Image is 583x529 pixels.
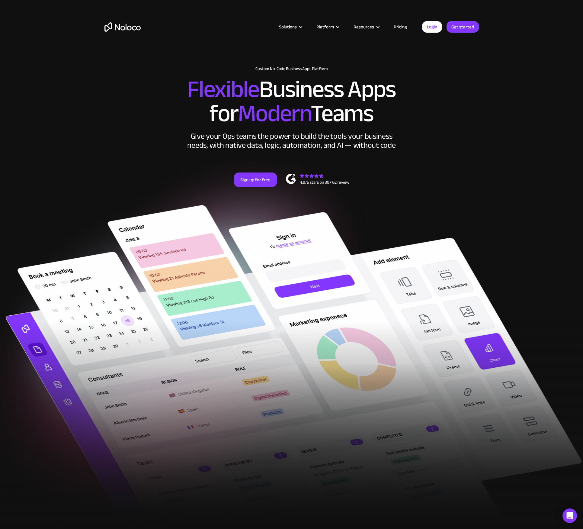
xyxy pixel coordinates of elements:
[346,23,386,31] div: Resources
[104,77,479,126] h2: Business Apps for Teams
[104,66,479,71] h1: Custom No-Code Business Apps Platform
[354,23,374,31] div: Resources
[187,67,259,112] span: Flexible
[309,23,346,31] div: Platform
[279,23,297,31] div: Solutions
[234,173,277,187] a: Sign up for free
[186,132,397,150] div: Give your Ops teams the power to build the tools your business needs, with native data, logic, au...
[238,91,311,136] span: Modern
[271,23,309,31] div: Solutions
[422,21,442,33] a: Login
[562,508,577,523] div: Open Intercom Messenger
[386,23,415,31] a: Pricing
[104,22,141,32] a: home
[316,23,334,31] div: Platform
[447,21,479,33] a: Get started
